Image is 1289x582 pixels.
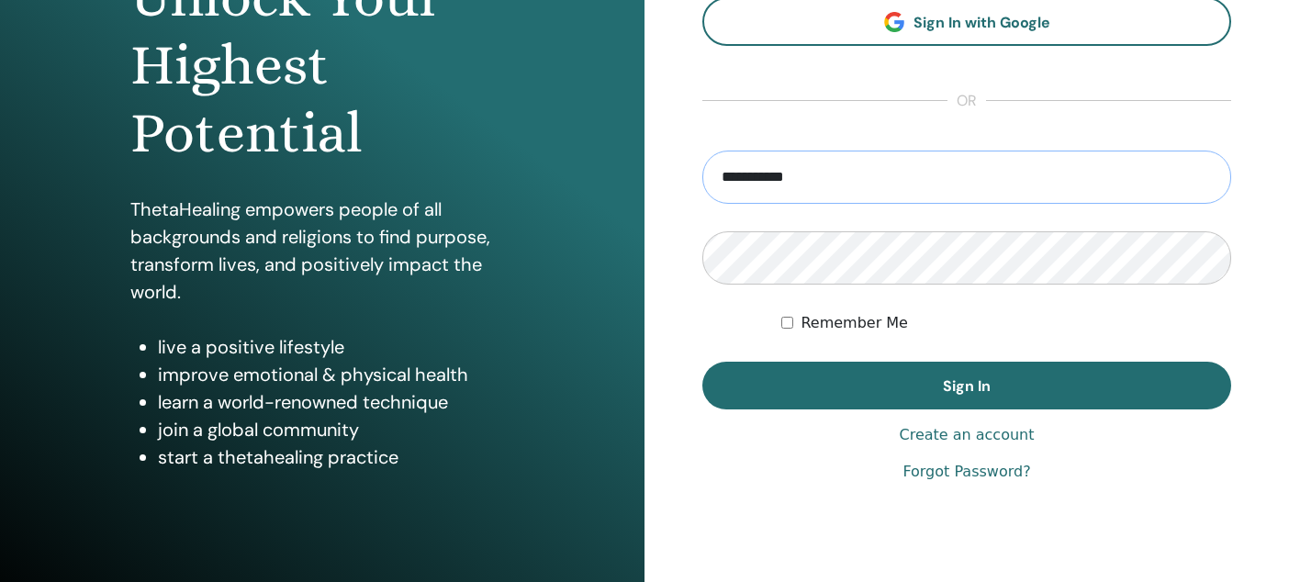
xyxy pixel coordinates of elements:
a: Forgot Password? [902,461,1030,483]
div: Keep me authenticated indefinitely or until I manually logout [781,312,1231,334]
li: join a global community [158,416,514,443]
span: Sign In with Google [914,13,1050,32]
span: Sign In [943,376,991,396]
p: ThetaHealing empowers people of all backgrounds and religions to find purpose, transform lives, a... [130,196,514,306]
li: live a positive lifestyle [158,333,514,361]
li: learn a world-renowned technique [158,388,514,416]
button: Sign In [702,362,1231,409]
li: improve emotional & physical health [158,361,514,388]
span: or [947,90,986,112]
label: Remember Me [801,312,908,334]
a: Create an account [899,424,1034,446]
li: start a thetahealing practice [158,443,514,471]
